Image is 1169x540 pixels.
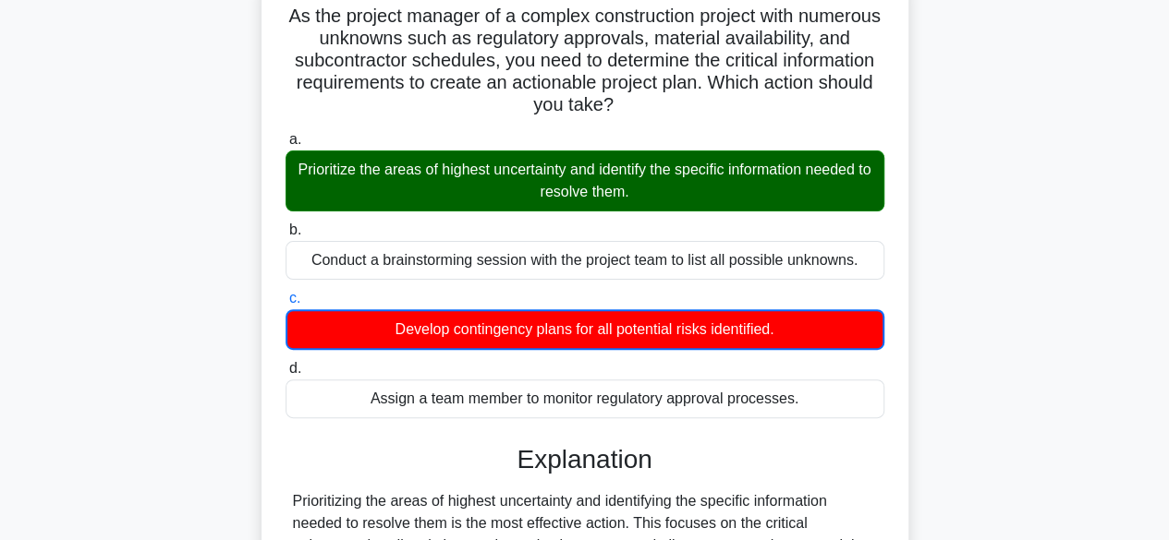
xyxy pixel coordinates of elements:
div: Develop contingency plans for all potential risks identified. [286,309,884,350]
div: Conduct a brainstorming session with the project team to list all possible unknowns. [286,241,884,280]
div: Prioritize the areas of highest uncertainty and identify the specific information needed to resol... [286,150,884,211]
div: Assign a team member to monitor regulatory approval processes. [286,379,884,418]
span: c. [289,290,300,306]
h5: As the project manager of a complex construction project with numerous unknowns such as regulator... [284,5,886,117]
h3: Explanation [297,444,873,475]
span: d. [289,360,301,376]
span: b. [289,222,301,237]
span: a. [289,131,301,147]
